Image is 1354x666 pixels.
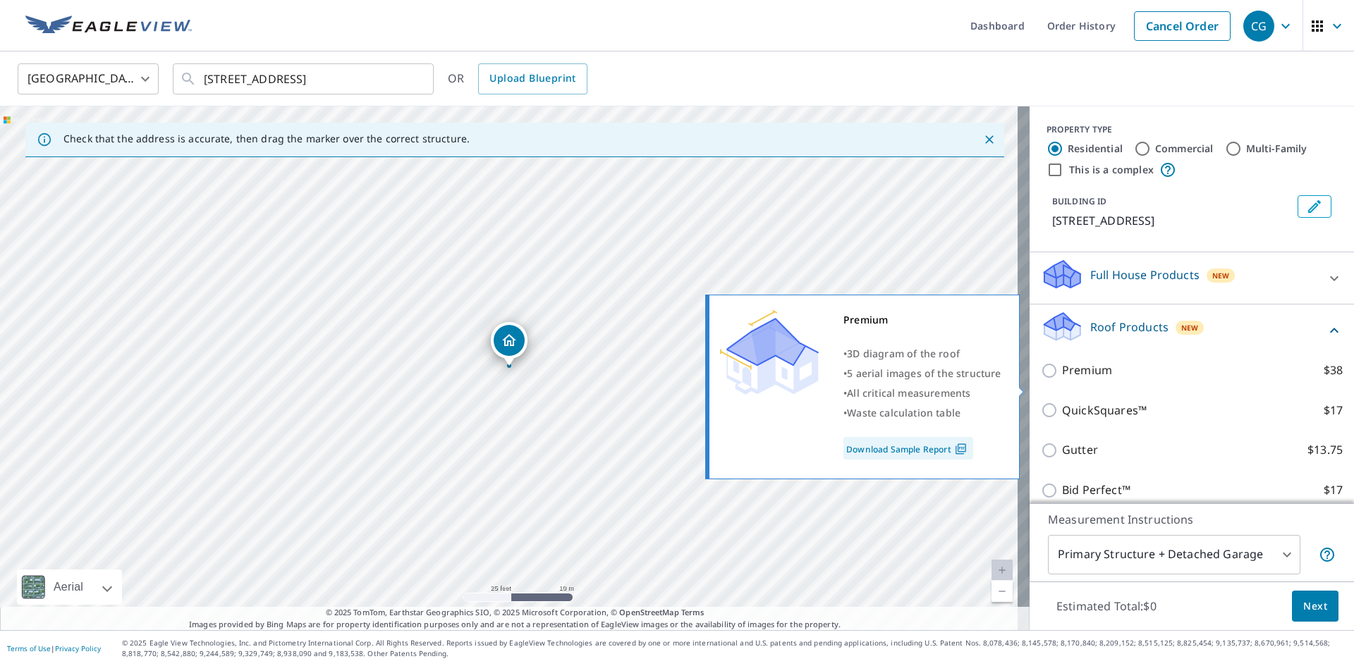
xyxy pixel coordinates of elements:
label: Multi-Family [1246,142,1307,156]
a: Terms of Use [7,643,51,653]
p: $17 [1324,402,1343,419]
span: © 2025 TomTom, Earthstar Geographics SIO, © 2025 Microsoft Corporation, © [326,607,705,619]
div: • [843,364,1001,383]
p: Gutter [1062,441,1098,459]
span: All critical measurements [847,386,970,400]
span: 3D diagram of the roof [847,347,960,360]
p: $13.75 [1307,441,1343,459]
button: Close [980,130,999,149]
label: This is a complex [1069,163,1154,177]
a: Download Sample Report [843,437,973,460]
a: Privacy Policy [55,643,101,653]
span: New [1181,322,1199,333]
div: • [843,344,1001,364]
a: OpenStreetMap [619,607,678,617]
p: QuickSquares™ [1062,402,1147,419]
a: Current Level 20, Zoom Out [992,581,1013,602]
label: Commercial [1155,142,1214,156]
p: [STREET_ADDRESS] [1052,212,1292,229]
a: Cancel Order [1134,11,1231,41]
div: Aerial [17,569,122,605]
div: Dropped pin, building 1, Residential property, 7220 Sumption Dr New Albany, OH 43054 [491,322,527,366]
div: • [843,403,1001,423]
span: Upload Blueprint [489,70,575,87]
a: Current Level 20, Zoom In Disabled [992,560,1013,581]
div: PROPERTY TYPE [1047,123,1337,136]
p: BUILDING ID [1052,195,1106,207]
p: Estimated Total: $0 [1045,591,1168,622]
p: $38 [1324,362,1343,379]
img: Premium [720,310,819,395]
div: Premium [843,310,1001,330]
div: CG [1243,11,1274,42]
div: • [843,383,1001,403]
p: Premium [1062,362,1112,379]
p: Measurement Instructions [1048,511,1336,528]
div: OR [448,63,587,94]
p: Check that the address is accurate, then drag the marker over the correct structure. [63,132,470,145]
a: Upload Blueprint [478,63,587,94]
button: Next [1292,591,1338,622]
p: Full House Products [1090,266,1200,283]
button: Edit building 1 [1298,195,1331,218]
input: Search by address or latitude-longitude [204,59,405,99]
img: Pdf Icon [951,443,970,455]
div: [GEOGRAPHIC_DATA] [18,59,159,99]
div: Full House ProductsNew [1041,258,1343,298]
div: Primary Structure + Detached Garage [1048,535,1300,574]
a: Terms [681,607,705,617]
p: Bid Perfect™ [1062,481,1130,499]
div: Roof ProductsNew [1041,310,1343,350]
div: Aerial [49,569,87,605]
img: EV Logo [25,16,192,37]
span: Next [1303,598,1327,615]
p: $17 [1324,481,1343,499]
span: Your report will include the primary structure and a detached garage if one exists. [1319,546,1336,563]
label: Residential [1068,142,1123,156]
span: 5 aerial images of the structure [847,366,1001,380]
p: | [7,644,101,653]
p: Roof Products [1090,319,1169,335]
p: © 2025 Eagle View Technologies, Inc. and Pictometry International Corp. All Rights Reserved. Repo... [122,638,1347,659]
span: Waste calculation table [847,406,960,419]
span: New [1212,270,1230,281]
